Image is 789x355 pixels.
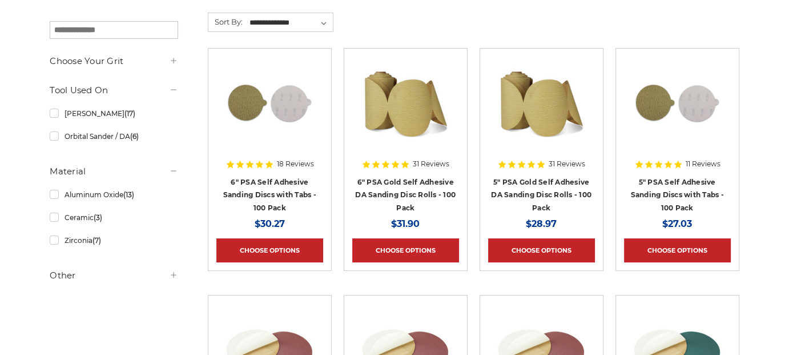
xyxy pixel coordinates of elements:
[208,13,243,30] label: Sort By:
[94,213,102,222] span: (3)
[130,132,139,141] span: (6)
[491,178,591,212] a: 5" PSA Gold Self Adhesive DA Sanding Disc Rolls - 100 Pack
[391,218,420,229] span: $31.90
[50,230,178,250] a: Zirconia
[526,218,557,229] span: $28.97
[624,57,731,163] a: 5 inch PSA Disc
[277,161,314,167] span: 18 Reviews
[488,57,595,163] a: 5" Sticky Backed Sanding Discs on a roll
[248,14,333,31] select: Sort By:
[662,218,692,229] span: $27.03
[624,238,731,262] a: Choose Options
[216,57,323,163] a: 6 inch psa sanding disc
[630,178,723,212] a: 5" PSA Self Adhesive Sanding Discs with Tabs - 100 Pack
[488,238,595,262] a: Choose Options
[223,178,316,212] a: 6" PSA Self Adhesive Sanding Discs with Tabs - 100 Pack
[549,161,585,167] span: 31 Reviews
[50,83,178,97] h5: Tool Used On
[686,161,720,167] span: 11 Reviews
[352,238,459,262] a: Choose Options
[216,238,323,262] a: Choose Options
[50,165,178,178] h5: Material
[124,109,135,118] span: (17)
[631,57,723,148] img: 5 inch PSA Disc
[360,57,451,148] img: 6" DA Sanding Discs on a Roll
[50,54,178,68] h5: Choose Your Grit
[50,269,178,282] h5: Other
[413,161,449,167] span: 31 Reviews
[224,57,315,148] img: 6 inch psa sanding disc
[50,126,178,146] a: Orbital Sander / DA
[50,185,178,205] a: Aluminum Oxide
[255,218,285,229] span: $30.27
[50,208,178,228] a: Ceramic
[496,57,587,148] img: 5" Sticky Backed Sanding Discs on a roll
[355,178,456,212] a: 6" PSA Gold Self Adhesive DA Sanding Disc Rolls - 100 Pack
[92,236,101,245] span: (7)
[123,190,134,199] span: (13)
[352,57,459,163] a: 6" DA Sanding Discs on a Roll
[50,103,178,123] a: [PERSON_NAME]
